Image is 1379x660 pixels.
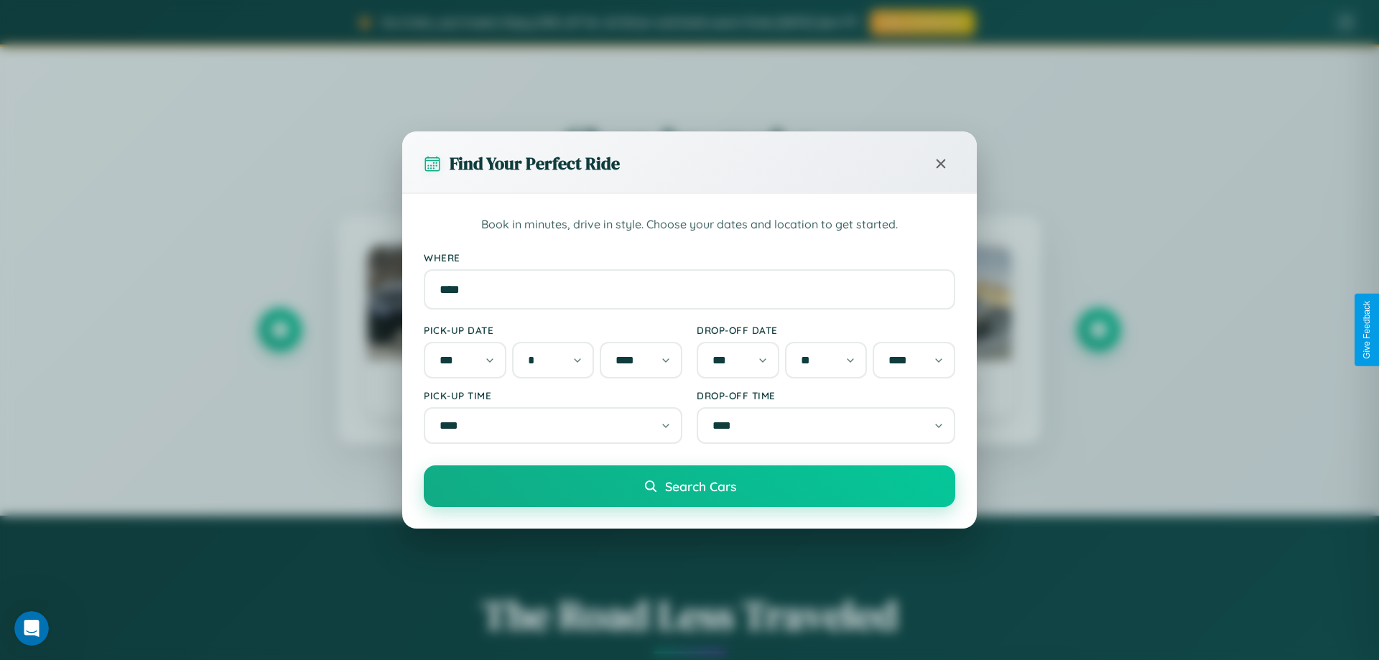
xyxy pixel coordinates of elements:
h3: Find Your Perfect Ride [450,152,620,175]
p: Book in minutes, drive in style. Choose your dates and location to get started. [424,215,955,234]
label: Pick-up Date [424,324,682,336]
label: Where [424,251,955,264]
span: Search Cars [665,478,736,494]
label: Drop-off Date [697,324,955,336]
label: Pick-up Time [424,389,682,401]
label: Drop-off Time [697,389,955,401]
button: Search Cars [424,465,955,507]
